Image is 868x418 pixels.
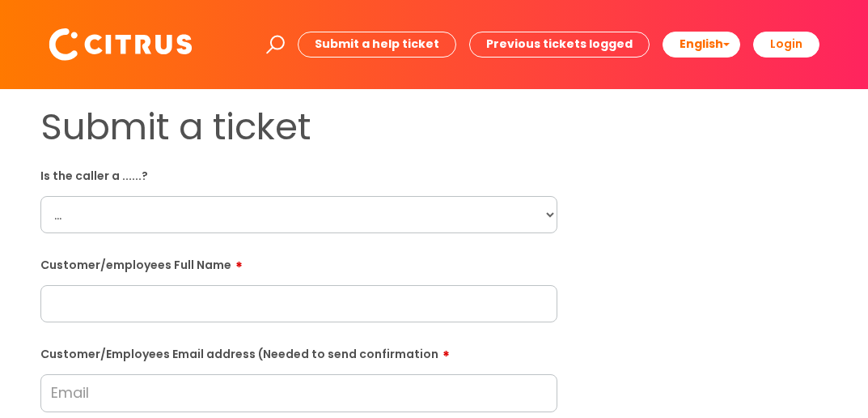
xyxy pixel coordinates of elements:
label: Customer/employees Full Name [40,253,557,272]
label: Is the caller a ......? [40,166,557,183]
b: Login [770,36,802,52]
h1: Submit a ticket [40,105,557,149]
input: Email [40,374,557,412]
span: English [680,36,723,52]
a: Previous tickets logged [469,32,650,57]
label: Customer/Employees Email address (Needed to send confirmation [40,342,557,361]
a: Submit a help ticket [298,32,456,57]
a: Login [753,32,819,57]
